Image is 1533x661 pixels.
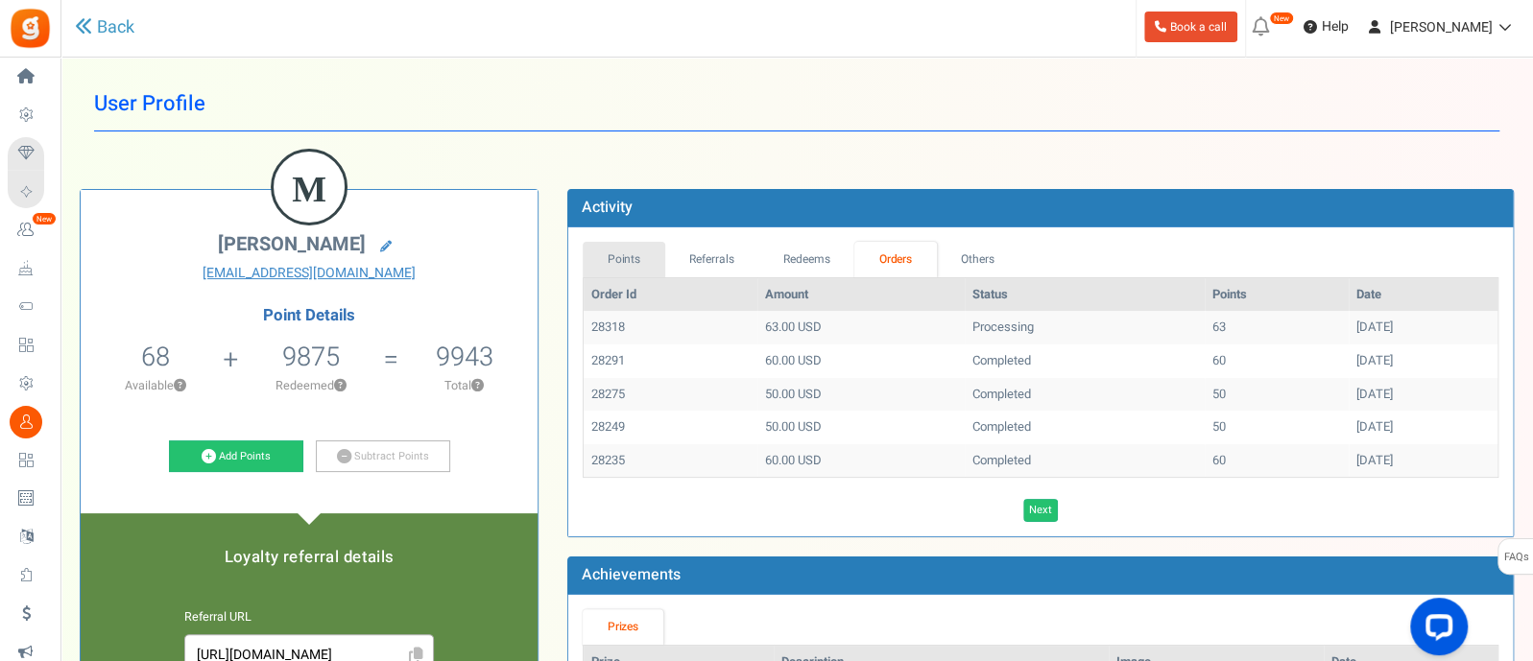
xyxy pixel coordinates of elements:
td: 28275 [584,378,757,412]
td: Completed [965,411,1205,444]
div: [DATE] [1356,352,1490,370]
td: Completed [965,344,1205,378]
a: Book a call [1144,12,1237,42]
b: Activity [582,196,633,219]
button: ? [334,380,347,392]
em: New [32,212,57,225]
td: 28235 [584,444,757,478]
a: Help [1296,12,1356,42]
a: Add Points [169,440,303,473]
td: 28318 [584,311,757,344]
img: Gratisfaction [9,7,52,50]
td: 60 [1205,344,1349,378]
td: Processing [965,311,1205,344]
span: Help [1317,17,1349,36]
td: 60 [1205,444,1349,478]
td: 50.00 USD [757,378,965,412]
a: Redeems [758,242,854,277]
h5: Loyalty referral details [100,549,518,566]
td: 60.00 USD [757,444,965,478]
td: 28249 [584,411,757,444]
td: 60.00 USD [757,344,965,378]
a: Orders [854,242,937,277]
a: Referrals [665,242,759,277]
p: Redeemed [241,377,382,394]
th: Points [1205,278,1349,312]
h5: 9875 [282,342,340,371]
h1: User Profile [94,77,1499,131]
span: [PERSON_NAME] [218,230,366,258]
a: Points [583,242,665,277]
td: 63.00 USD [757,311,965,344]
figcaption: M [274,152,345,226]
td: Completed [965,378,1205,412]
td: 28291 [584,344,757,378]
td: 50 [1205,378,1349,412]
td: 50 [1205,411,1349,444]
a: [EMAIL_ADDRESS][DOMAIN_NAME] [95,264,523,283]
div: [DATE] [1356,319,1490,337]
a: Others [937,242,1019,277]
th: Date [1349,278,1497,312]
th: Amount [757,278,965,312]
span: FAQs [1503,539,1529,576]
p: Available [90,377,222,394]
td: 63 [1205,311,1349,344]
div: [DATE] [1356,386,1490,404]
th: Order Id [584,278,757,312]
th: Status [965,278,1205,312]
span: 68 [141,338,170,376]
h5: 9943 [436,342,493,371]
span: [PERSON_NAME] [1390,17,1493,37]
h6: Referral URL [184,611,434,625]
em: New [1269,12,1294,25]
button: ? [174,380,186,392]
h4: Point Details [81,307,538,324]
p: Total [400,377,528,394]
div: [DATE] [1356,418,1490,437]
b: Achievements [582,563,681,586]
button: ? [471,380,484,392]
div: [DATE] [1356,452,1490,470]
a: Prizes [583,609,663,645]
td: 50.00 USD [757,411,965,444]
a: New [8,214,52,247]
td: Completed [965,444,1205,478]
a: Subtract Points [316,440,450,473]
a: Next [1023,499,1058,522]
